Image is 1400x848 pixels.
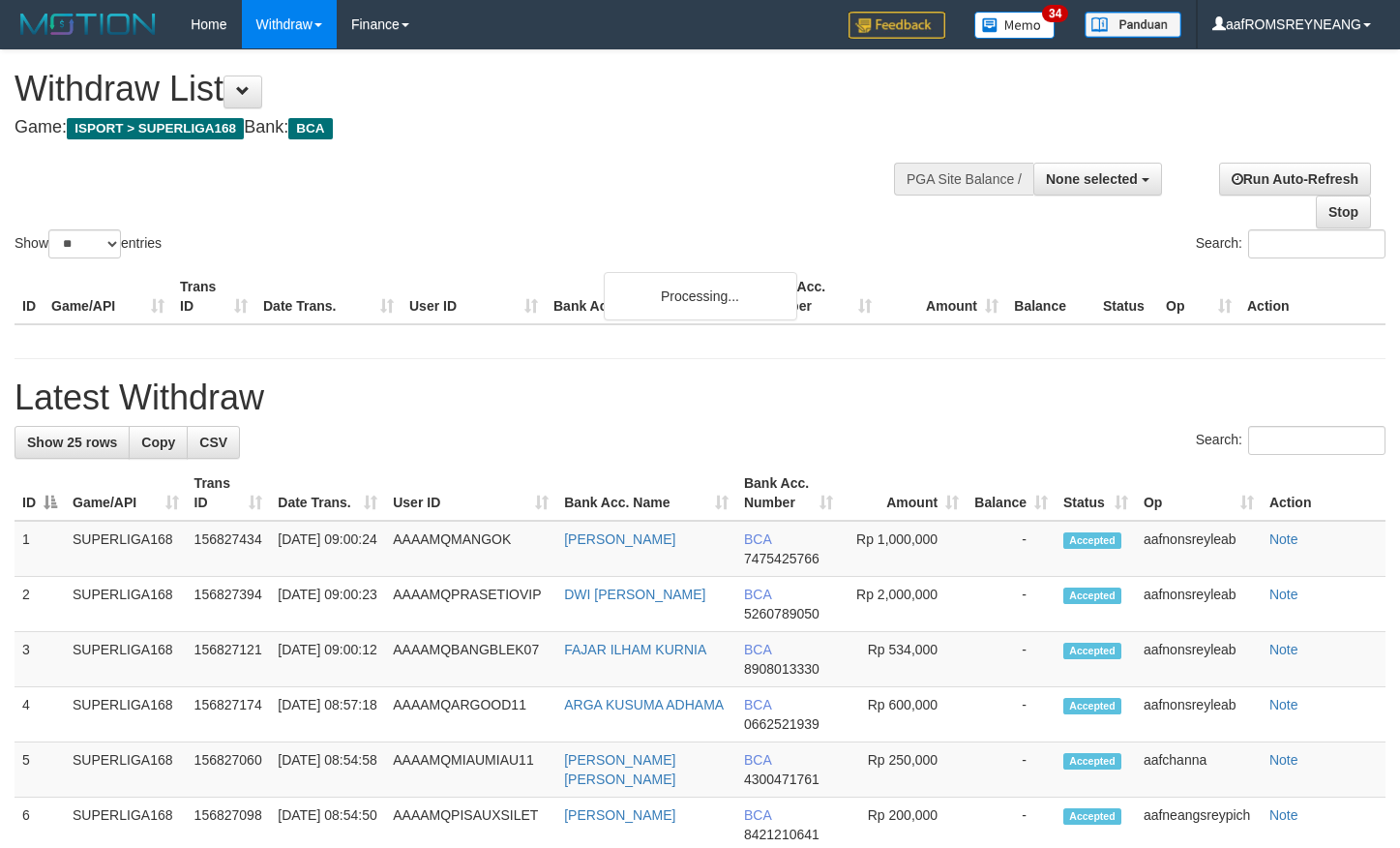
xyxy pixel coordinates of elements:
[199,435,227,450] span: CSV
[967,577,1056,632] td: -
[15,632,65,687] td: 3
[546,269,753,324] th: Bank Acc. Name
[1063,698,1121,714] span: Accepted
[744,716,819,732] span: Copy 0662521939 to clipboard
[564,587,705,602] a: DWI [PERSON_NAME]
[1136,742,1262,798] td: aafchanna
[15,229,162,258] label: Show entries
[187,742,271,798] td: 156827060
[270,687,385,742] td: [DATE] 08:57:18
[172,269,255,324] th: Trans ID
[1269,697,1298,712] a: Note
[15,742,65,798] td: 5
[270,521,385,577] td: [DATE] 09:00:24
[1063,753,1121,770] span: Accepted
[65,687,187,742] td: SUPERLIGA168
[141,435,175,450] span: Copy
[385,577,556,632] td: AAAAMQPRASETIOVIP
[1196,229,1385,258] label: Search:
[1239,269,1385,324] th: Action
[744,752,771,768] span: BCA
[556,466,736,521] th: Bank Acc. Name: activate to sort column ascending
[385,466,556,521] th: User ID: activate to sort column ascending
[1136,521,1262,577] td: aafnonsreyleab
[15,379,1385,417] h1: Latest Withdraw
[1063,643,1121,659] span: Accepted
[744,697,771,712] span: BCA
[1248,426,1385,455] input: Search:
[65,577,187,632] td: SUPERLIGA168
[841,632,967,687] td: Rp 534,000
[1136,466,1262,521] th: Op: activate to sort column ascending
[841,521,967,577] td: Rp 1,000,000
[270,466,385,521] th: Date Trans.: activate to sort column ascending
[564,697,724,712] a: ARGA KUSUMA ADHAMA
[65,632,187,687] td: SUPERLIGA168
[604,272,797,320] div: Processing...
[1063,532,1121,549] span: Accepted
[744,807,771,823] span: BCA
[187,577,271,632] td: 156827394
[1136,577,1262,632] td: aafnonsreyleab
[564,752,675,787] a: [PERSON_NAME] [PERSON_NAME]
[744,661,819,677] span: Copy 8908013330 to clipboard
[736,466,841,521] th: Bank Acc. Number: activate to sort column ascending
[1085,12,1181,38] img: panduan.png
[65,466,187,521] th: Game/API: activate to sort column ascending
[15,466,65,521] th: ID: activate to sort column descending
[288,118,332,139] span: BCA
[65,742,187,798] td: SUPERLIGA168
[1136,632,1262,687] td: aafnonsreyleab
[1269,807,1298,823] a: Note
[1046,171,1138,187] span: None selected
[385,521,556,577] td: AAAAMQMANGOK
[967,742,1056,798] td: -
[385,742,556,798] td: AAAAMQMIAUMIAU11
[15,687,65,742] td: 4
[67,118,244,139] span: ISPORT > SUPERLIGA168
[841,577,967,632] td: Rp 2,000,000
[15,10,162,39] img: MOTION_logo.png
[187,687,271,742] td: 156827174
[1006,269,1095,324] th: Balance
[744,551,819,566] span: Copy 7475425766 to clipboard
[974,12,1056,39] img: Button%20Memo.svg
[187,466,271,521] th: Trans ID: activate to sort column ascending
[564,531,675,547] a: [PERSON_NAME]
[15,118,914,137] h4: Game: Bank:
[967,632,1056,687] td: -
[270,632,385,687] td: [DATE] 09:00:12
[44,269,172,324] th: Game/API
[744,587,771,602] span: BCA
[753,269,879,324] th: Bank Acc. Number
[187,632,271,687] td: 156827121
[385,632,556,687] td: AAAAMQBANGBLEK07
[15,426,130,459] a: Show 25 rows
[27,435,117,450] span: Show 25 rows
[15,577,65,632] td: 2
[1056,466,1136,521] th: Status: activate to sort column ascending
[849,12,945,39] img: Feedback.jpg
[1316,196,1371,228] a: Stop
[967,521,1056,577] td: -
[270,742,385,798] td: [DATE] 08:54:58
[1196,426,1385,455] label: Search:
[744,772,819,787] span: Copy 4300471761 to clipboard
[402,269,546,324] th: User ID
[841,466,967,521] th: Amount: activate to sort column ascending
[15,269,44,324] th: ID
[1219,163,1371,196] a: Run Auto-Refresh
[744,531,771,547] span: BCA
[270,577,385,632] td: [DATE] 09:00:23
[1095,269,1158,324] th: Status
[841,687,967,742] td: Rp 600,000
[1262,466,1385,521] th: Action
[1269,642,1298,657] a: Note
[129,426,188,459] a: Copy
[564,642,706,657] a: FAJAR ILHAM KURNIA
[1042,5,1068,22] span: 34
[967,466,1056,521] th: Balance: activate to sort column ascending
[1136,687,1262,742] td: aafnonsreyleab
[1269,531,1298,547] a: Note
[187,521,271,577] td: 156827434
